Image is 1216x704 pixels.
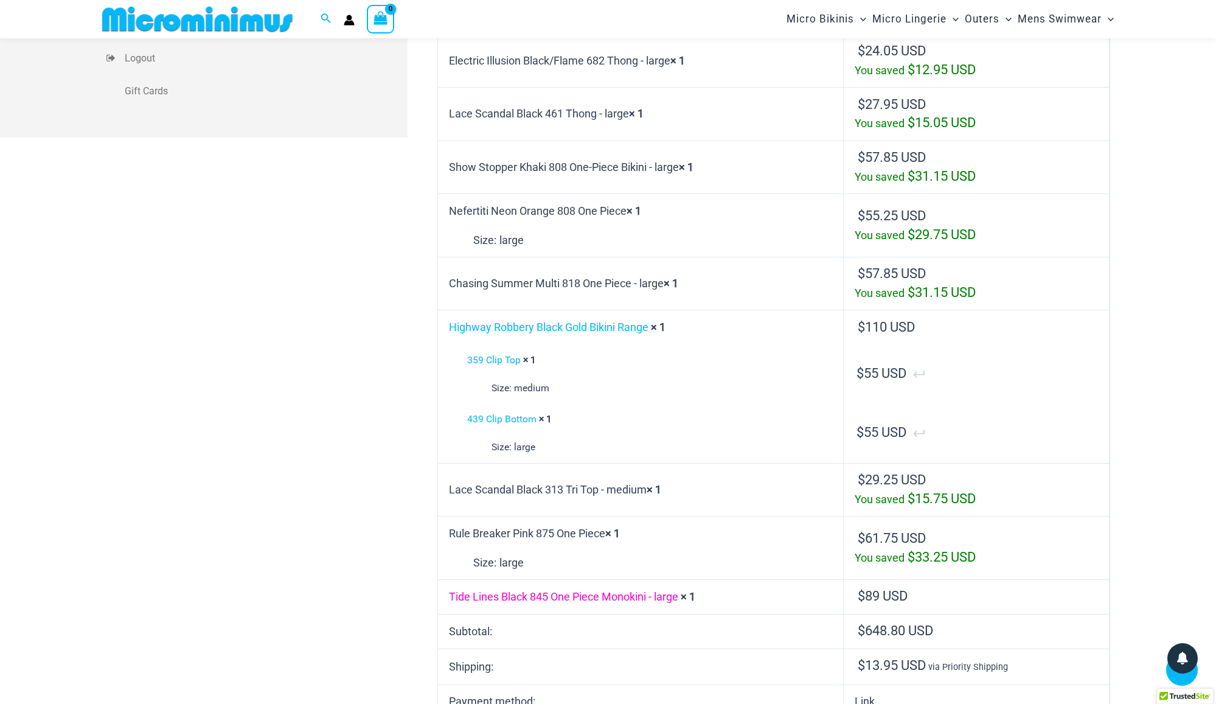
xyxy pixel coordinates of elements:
[858,531,926,546] bdi: 61.75 USD
[627,204,641,217] strong: × 1
[858,150,865,165] span: $
[908,62,976,77] bdi: 12.95 USD
[605,527,620,540] strong: × 1
[438,33,844,87] td: Electric Illusion Black/Flame 682 Thong - large
[858,658,926,673] span: 13.95 USD
[908,549,976,565] bdi: 33.25 USD
[651,321,665,333] strong: × 1
[782,2,1119,37] nav: Site Navigation
[858,208,865,223] span: $
[855,284,1097,302] div: You saved
[908,285,915,300] span: $
[438,516,844,579] td: Rule Breaker Pink 875 One Piece
[858,588,908,604] bdi: 89 USD
[908,491,915,506] span: $
[125,49,405,68] span: Logout
[856,425,864,440] span: $
[523,354,536,366] strong: × 1
[856,425,906,440] bdi: 55 USD
[473,231,832,249] p: large
[679,161,693,173] strong: × 1
[856,366,864,381] span: $
[467,354,521,366] a: 359 Clip Top
[856,366,906,381] bdi: 55 USD
[681,590,695,603] strong: × 1
[908,285,976,300] bdi: 31.15 USD
[492,379,834,397] p: medium
[858,623,933,638] span: 648.80 USD
[858,623,865,638] span: $
[321,12,332,27] a: Search icon link
[438,463,844,517] td: Lace Scandal Black 313 Tri Top - medium
[908,227,976,242] bdi: 29.75 USD
[947,4,959,35] span: Menu Toggle
[438,141,844,194] td: Show Stopper Khaki 808 One-Piece Bikini - large
[908,62,915,77] span: $
[962,4,1015,35] a: OutersMenu ToggleMenu Toggle
[858,43,865,58] span: $
[787,4,854,35] span: Micro Bikinis
[647,483,661,496] strong: × 1
[438,649,844,685] th: Shipping:
[908,115,976,130] bdi: 15.05 USD
[125,82,405,100] span: Gift Cards
[855,490,1097,509] div: You saved
[492,438,834,456] p: large
[629,107,644,120] strong: × 1
[858,43,926,58] bdi: 24.05 USD
[492,438,512,456] strong: Size:
[858,531,865,546] span: $
[473,554,832,572] p: large
[855,167,1097,186] div: You saved
[97,5,297,33] img: MM SHOP LOGO FLAT
[872,4,947,35] span: Micro Lingerie
[783,4,869,35] a: Micro BikinisMenu ToggleMenu Toggle
[539,413,552,425] strong: × 1
[855,114,1097,133] div: You saved
[438,257,844,310] td: Chasing Summer Multi 818 One Piece - large
[965,4,999,35] span: Outers
[908,227,915,242] span: $
[473,554,496,572] strong: Size:
[855,226,1097,245] div: You saved
[664,277,678,290] strong: × 1
[438,87,844,141] td: Lace Scandal Black 461 Thong - large
[670,54,685,67] strong: × 1
[908,115,915,130] span: $
[854,4,866,35] span: Menu Toggle
[858,319,865,335] span: $
[467,413,537,425] a: 439 Clip Bottom
[106,75,408,108] a: Gift Cards
[344,15,355,26] a: Account icon link
[473,231,496,249] strong: Size:
[908,491,976,506] bdi: 15.75 USD
[855,61,1097,80] div: You saved
[858,208,926,223] bdi: 55.25 USD
[1018,4,1102,35] span: Mens Swimwear
[908,169,915,184] span: $
[858,588,865,604] span: $
[928,662,1008,672] small: via Priority Shipping
[908,549,915,565] span: $
[858,266,865,281] span: $
[858,97,865,112] span: $
[908,169,976,184] bdi: 31.15 USD
[858,266,926,281] bdi: 57.85 USD
[858,472,926,487] bdi: 29.25 USD
[492,379,512,397] strong: Size:
[858,150,926,165] bdi: 57.85 USD
[1102,4,1114,35] span: Menu Toggle
[858,658,865,673] span: $
[449,590,678,603] a: Tide Lines Black 845 One Piece Monokini - large
[1015,4,1117,35] a: Mens SwimwearMenu ToggleMenu Toggle
[367,5,395,33] a: View Shopping Cart, empty
[858,472,865,487] span: $
[438,193,844,257] td: Nefertiti Neon Orange 808 One Piece
[858,97,926,112] bdi: 27.95 USD
[438,614,844,649] th: Subtotal:
[869,4,962,35] a: Micro LingerieMenu ToggleMenu Toggle
[999,4,1012,35] span: Menu Toggle
[449,321,648,333] a: Highway Robbery Black Gold Bikini Range
[858,319,915,335] bdi: 110 USD
[106,42,408,75] a: Logout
